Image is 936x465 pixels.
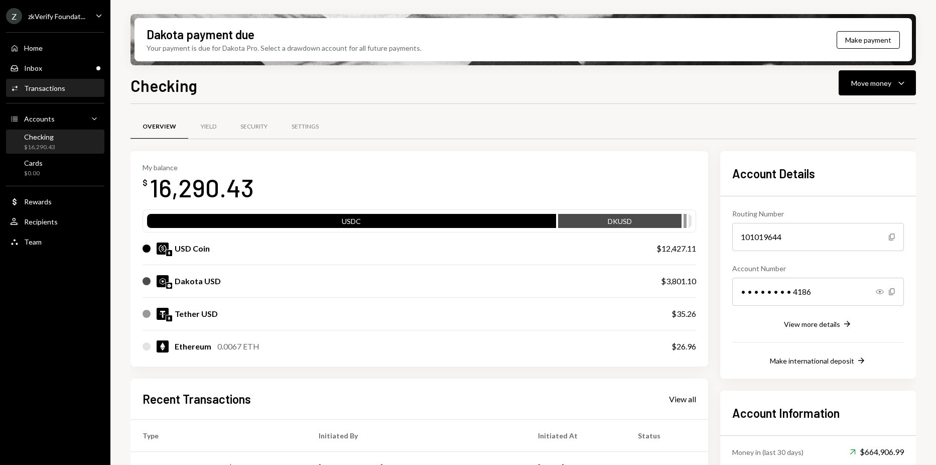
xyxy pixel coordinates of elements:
a: Team [6,232,104,251]
h2: Recent Transactions [143,391,251,407]
button: Make international deposit [770,356,866,367]
img: USDT [157,308,169,320]
div: Team [24,238,42,246]
div: $12,427.11 [656,243,696,255]
img: ETH [157,340,169,353]
div: $26.96 [672,340,696,353]
img: base-mainnet [166,283,172,289]
div: $0.00 [24,169,43,178]
div: $664,906.99 [850,446,904,458]
a: Checking$16,290.43 [6,130,104,154]
div: Account Number [732,263,904,274]
button: Move money [839,70,916,95]
h1: Checking [130,75,197,95]
a: Inbox [6,59,104,77]
th: Type [130,419,307,451]
div: Your payment is due for Dakota Pro. Select a drawdown account for all future payments. [147,43,422,53]
div: Cards [24,159,43,167]
div: 0.0067 ETH [217,340,259,353]
th: Status [626,419,708,451]
div: $3,801.10 [661,275,696,287]
img: USDC [157,243,169,255]
div: • • • • • • • • 4186 [732,278,904,306]
div: Dakota payment due [147,26,254,43]
th: Initiated By [307,419,526,451]
a: Cards$0.00 [6,156,104,180]
div: Transactions [24,84,65,92]
h2: Account Information [732,405,904,421]
div: Ethereum [175,340,211,353]
a: Security [228,114,280,140]
div: Rewards [24,197,52,206]
div: USDC [147,216,556,230]
div: Tether USD [175,308,218,320]
a: View all [669,393,696,404]
img: ethereum-mainnet [166,315,172,321]
div: Accounts [24,114,55,123]
div: Dakota USD [175,275,221,287]
div: Yield [201,123,216,131]
a: Transactions [6,79,104,97]
a: Accounts [6,109,104,128]
div: Security [240,123,268,131]
h2: Account Details [732,165,904,182]
a: Home [6,39,104,57]
div: $ [143,178,148,188]
div: DKUSD [558,216,682,230]
img: ethereum-mainnet [166,250,172,256]
div: Inbox [24,64,42,72]
div: USD Coin [175,243,210,255]
div: My balance [143,163,254,172]
div: Make international deposit [770,357,854,365]
button: View more details [784,319,852,330]
div: Z [6,8,22,24]
a: Yield [188,114,228,140]
div: Overview [143,123,176,131]
div: Move money [851,78,891,88]
div: 101019644 [732,223,904,251]
div: Settings [292,123,319,131]
img: DKUSD [157,275,169,287]
th: Initiated At [526,419,626,451]
a: Rewards [6,192,104,210]
div: Home [24,44,43,52]
div: Recipients [24,217,58,226]
div: 16,290.43 [150,172,254,203]
a: Settings [280,114,331,140]
div: Money in (last 30 days) [732,447,804,457]
div: $16,290.43 [24,143,55,152]
a: Overview [130,114,188,140]
a: Recipients [6,212,104,230]
div: $35.26 [672,308,696,320]
div: View more details [784,320,840,328]
div: View all [669,394,696,404]
div: Routing Number [732,208,904,219]
div: Checking [24,133,55,141]
div: zkVerify Foundat... [28,12,85,21]
button: Make payment [837,31,900,49]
